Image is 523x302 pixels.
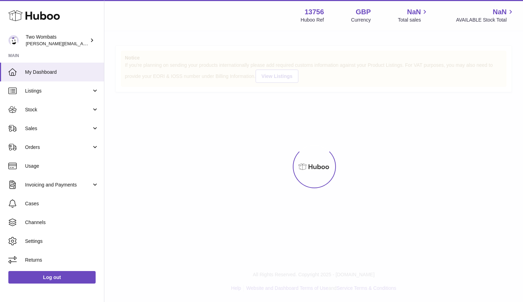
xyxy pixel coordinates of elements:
span: Cases [25,200,99,207]
span: Orders [25,144,91,151]
span: Listings [25,88,91,94]
span: AVAILABLE Stock Total [456,17,515,23]
span: My Dashboard [25,69,99,75]
span: Stock [25,106,91,113]
strong: 13756 [305,7,324,17]
span: [PERSON_NAME][EMAIL_ADDRESS][DOMAIN_NAME] [26,41,139,46]
span: Invoicing and Payments [25,182,91,188]
a: NaN Total sales [398,7,429,23]
span: NaN [407,7,421,17]
span: NaN [493,7,507,17]
span: Usage [25,163,99,169]
div: Currency [351,17,371,23]
div: Huboo Ref [301,17,324,23]
img: alan@twowombats.com [8,35,19,46]
a: Log out [8,271,96,284]
div: Two Wombats [26,34,88,47]
a: NaN AVAILABLE Stock Total [456,7,515,23]
strong: GBP [356,7,371,17]
span: Channels [25,219,99,226]
span: Sales [25,125,91,132]
span: Total sales [398,17,429,23]
span: Settings [25,238,99,245]
span: Returns [25,257,99,263]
